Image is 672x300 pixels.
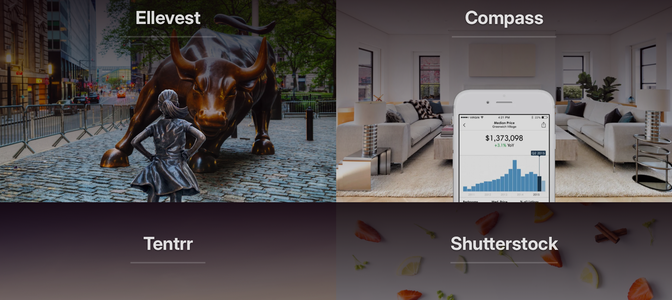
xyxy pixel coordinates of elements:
h2: Compass [452,7,556,37]
h2: Tentrr [131,233,206,263]
h2: Ellevest [120,7,216,37]
h2: Shutterstock [450,233,558,263]
img: ellevest work sample [130,89,206,202]
img: compass work sample [452,89,556,202]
